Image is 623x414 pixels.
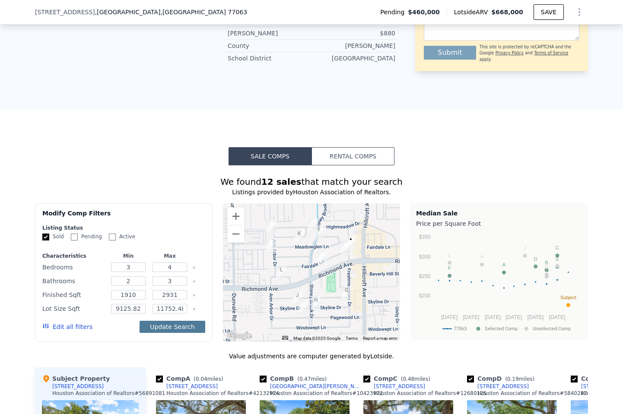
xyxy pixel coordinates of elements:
[109,234,116,240] input: Active
[342,286,351,300] div: 7603 Meadowvale Dr
[71,233,102,240] label: Pending
[448,253,451,258] text: L
[308,218,318,232] div: 2906 Stoney Brook Dr
[227,225,245,243] button: Zoom out
[374,390,486,397] div: Houston Association of Realtors # 12680125
[109,233,135,240] label: Active
[546,266,547,272] text: I
[556,256,559,262] text: E
[448,265,451,271] text: F
[35,188,588,196] div: Listings provided by Houston Association of Realtors .
[35,352,588,360] div: Value adjustments are computer generated by Lotside .
[480,44,579,63] div: This site is protected by reCAPTCHA and the Google and apply.
[293,336,340,341] span: Map data ©2025 Google
[545,264,549,269] text: G
[261,177,302,187] strong: 12 sales
[295,229,304,244] div: 7818 Meadowglen Ln
[534,4,564,20] button: SAVE
[441,314,458,320] text: [DATE]
[363,336,397,341] a: Report a map error
[160,9,247,16] span: , [GEOGRAPHIC_DATA] 77063
[42,289,106,301] div: Finished Sqft
[374,383,425,390] div: [STREET_ADDRESS]
[363,374,434,383] div: Comp C
[109,253,147,259] div: Min
[311,296,321,310] div: 7727 Skyline Dr
[419,234,431,240] text: $350
[311,147,394,165] button: Rental Comps
[416,230,582,338] div: A chart.
[505,314,522,320] text: [DATE]
[311,54,395,63] div: [GEOGRAPHIC_DATA]
[419,254,431,260] text: $300
[419,273,431,279] text: $250
[341,240,350,255] div: 7603 Fairdale Ln
[380,8,408,16] span: Pending
[260,383,360,390] a: [GEOGRAPHIC_DATA][PERSON_NAME] Dr
[196,376,207,382] span: 0.04
[228,54,311,63] div: School District
[42,253,106,259] div: Characteristics
[42,224,205,231] div: Listing Status
[192,280,196,283] button: Clear
[318,250,327,265] div: 7723 Fairdale Ln
[454,8,491,16] span: Lotside ARV
[225,330,254,341] img: Google
[477,383,529,390] div: [STREET_ADDRESS]
[549,314,566,320] text: [DATE]
[408,8,440,16] span: $460,000
[314,225,324,240] div: 7723 Meadowbriar Ln
[42,261,106,273] div: Bedrooms
[42,322,92,331] button: Edit all filters
[545,260,548,265] text: B
[42,233,64,240] label: Sold
[397,376,434,382] span: ( miles)
[571,3,588,21] button: Show Options
[507,376,519,382] span: 0.19
[35,8,95,16] span: [STREET_ADDRESS]
[270,390,383,397] div: Houston Association of Realtors # 10423972
[467,374,538,383] div: Comp D
[485,326,518,332] text: Selected Comp
[496,51,524,55] a: Privacy Policy
[477,390,590,397] div: Houston Association of Realtors # 58402874
[227,208,245,225] button: Zoom in
[346,235,356,250] div: 3011 Freshmeadows Dr
[267,219,276,234] div: 2910 Ann Arbor Dr
[292,291,302,306] div: 7818 Skyline Dr
[485,314,501,320] text: [DATE]
[42,234,49,240] input: Sold
[533,326,571,332] text: Unselected Comp
[467,383,529,390] a: [STREET_ADDRESS]
[228,29,311,38] div: [PERSON_NAME]
[527,314,544,320] text: [DATE]
[156,374,226,383] div: Comp A
[156,383,218,390] a: [STREET_ADDRESS]
[42,374,110,383] div: Subject Property
[463,314,479,320] text: [DATE]
[192,307,196,311] button: Clear
[416,209,582,218] div: Median Sale
[277,265,286,280] div: 8007 Beverlyhill St
[556,256,559,261] text: K
[52,383,104,390] div: [STREET_ADDRESS]
[502,262,506,267] text: A
[424,46,476,60] button: Submit
[140,321,205,333] button: Update Search
[270,383,360,390] div: [GEOGRAPHIC_DATA][PERSON_NAME] Dr
[52,390,165,397] div: Houston Association of Realtors # 56891081
[42,275,106,287] div: Bathrooms
[556,245,559,250] text: C
[166,383,218,390] div: [STREET_ADDRESS]
[35,176,588,188] div: We found that match your search
[299,376,311,382] span: 0.47
[311,29,395,38] div: $880
[42,209,205,224] div: Modify Comp Filters
[225,330,254,341] a: Open this area in Google Maps (opens a new window)
[363,383,425,390] a: [STREET_ADDRESS]
[346,336,358,341] a: Terms
[228,41,311,50] div: County
[229,147,311,165] button: Sale Comps
[166,390,279,397] div: Houston Association of Realtors # 42132974
[502,376,538,382] span: ( miles)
